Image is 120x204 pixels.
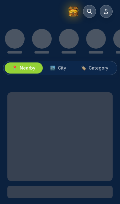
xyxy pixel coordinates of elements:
[43,62,74,74] button: 🏙️City
[89,65,108,71] span: Category
[20,65,35,71] span: Nearby
[67,5,79,18] img: Treasure Hunt
[12,65,17,71] span: 📍
[5,62,43,74] button: 📍Nearby
[81,65,86,71] span: 🏷️
[50,65,55,71] span: 🏙️
[58,65,66,71] span: City
[74,62,116,74] button: 🏷️Category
